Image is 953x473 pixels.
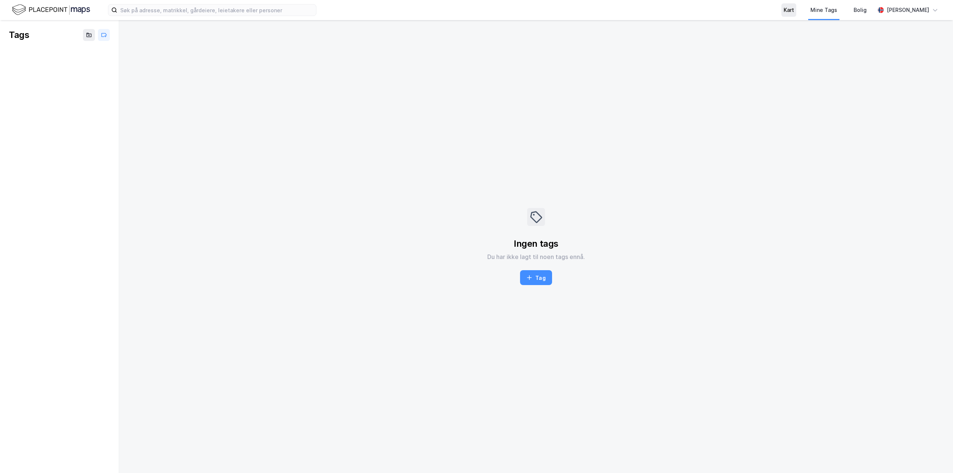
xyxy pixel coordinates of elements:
[514,238,558,250] div: Ingen tags
[9,29,29,41] div: Tags
[916,437,953,473] iframe: Chat Widget
[810,6,837,15] div: Mine Tags
[854,6,867,15] div: Bolig
[487,252,585,261] div: Du har ikke lagt til noen tags ennå.
[117,4,316,16] input: Søk på adresse, matrikkel, gårdeiere, leietakere eller personer
[887,6,929,15] div: [PERSON_NAME]
[520,270,552,285] button: Tag
[12,3,90,16] img: logo.f888ab2527a4732fd821a326f86c7f29.svg
[916,437,953,473] div: Kontrollprogram for chat
[784,6,794,15] div: Kart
